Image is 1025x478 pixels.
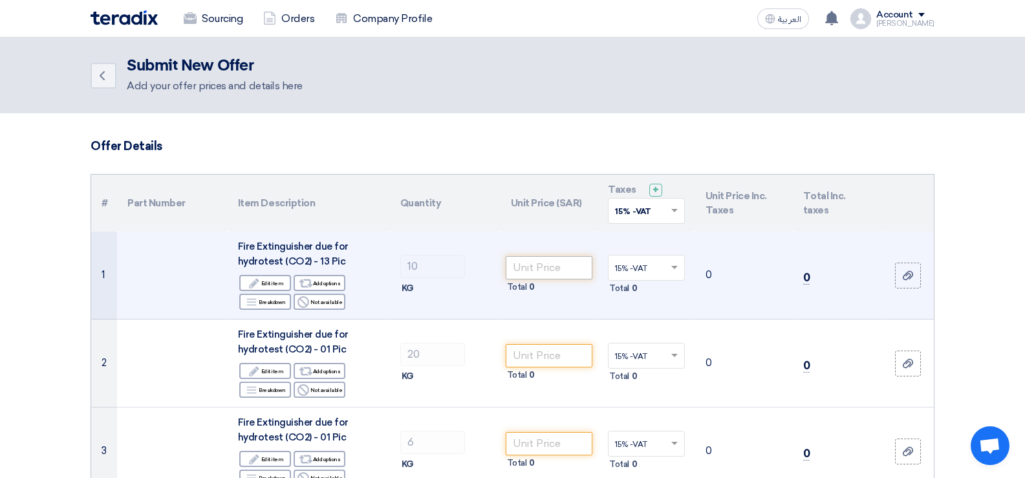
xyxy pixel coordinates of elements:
span: 0 [529,369,535,382]
div: Edit item [239,363,291,379]
span: 0 [803,271,810,285]
div: Not available [294,382,345,398]
th: Unit Price Inc. Taxes [695,175,793,232]
th: Part Number [117,175,228,232]
th: Quantity [390,175,501,232]
h3: Offer Details [91,139,934,153]
span: 0 [632,282,638,295]
input: RFQ_STEP1.ITEMS.2.AMOUNT_TITLE [400,431,465,454]
ng-select: VAT [608,343,685,369]
th: Taxes [598,175,695,232]
div: Open chat [971,426,1009,465]
ng-select: VAT [608,431,685,457]
div: [PERSON_NAME] [876,20,934,27]
span: KG [402,370,414,383]
div: Account [876,10,913,21]
a: Orders [253,5,325,33]
input: RFQ_STEP1.ITEMS.2.AMOUNT_TITLE [400,255,465,278]
span: 0 [632,370,638,383]
div: Add your offer prices and details here [127,78,303,94]
span: KG [402,458,414,471]
div: Add options [294,363,345,379]
img: profile_test.png [850,8,871,29]
button: العربية [757,8,809,29]
div: Not available [294,294,345,310]
span: Total [609,370,629,383]
div: Edit item [239,451,291,467]
div: Breakdown [239,382,291,398]
span: Total [609,458,629,471]
span: 0 [632,458,638,471]
div: Add options [294,275,345,291]
span: Total [507,457,527,470]
th: Unit Price (SAR) [501,175,598,232]
span: 0 [529,281,535,294]
td: 1 [91,232,117,320]
span: 0 [529,457,535,470]
span: Fire Extinguisher due for hydrotest (CO2) - 01 Pic [238,329,349,355]
input: Unit Price [506,344,593,367]
input: Unit Price [506,256,593,279]
th: # [91,175,117,232]
td: 0 [695,320,793,407]
div: Breakdown [239,294,291,310]
span: + [653,184,659,196]
div: Edit item [239,275,291,291]
span: KG [402,282,414,295]
span: Total [609,282,629,295]
th: Total Inc. taxes [793,175,882,232]
img: Teradix logo [91,10,158,25]
input: Unit Price [506,432,593,455]
span: Fire Extinguisher due for hydrotest (CO2) - 13 Pic [238,241,349,267]
span: Total [507,281,527,294]
td: 2 [91,320,117,407]
ng-select: VAT [608,255,685,281]
h2: Submit New Offer [127,57,303,75]
span: 0 [803,447,810,461]
span: Total [507,369,527,382]
td: 0 [695,232,793,320]
span: Fire Extinguisher due for hydrotest (CO2) - 01 Pic [238,417,349,443]
th: Item Description [228,175,390,232]
span: 0 [803,359,810,373]
a: Sourcing [173,5,253,33]
input: RFQ_STEP1.ITEMS.2.AMOUNT_TITLE [400,343,465,366]
span: العربية [778,15,801,24]
div: Add options [294,451,345,467]
a: Company Profile [325,5,442,33]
